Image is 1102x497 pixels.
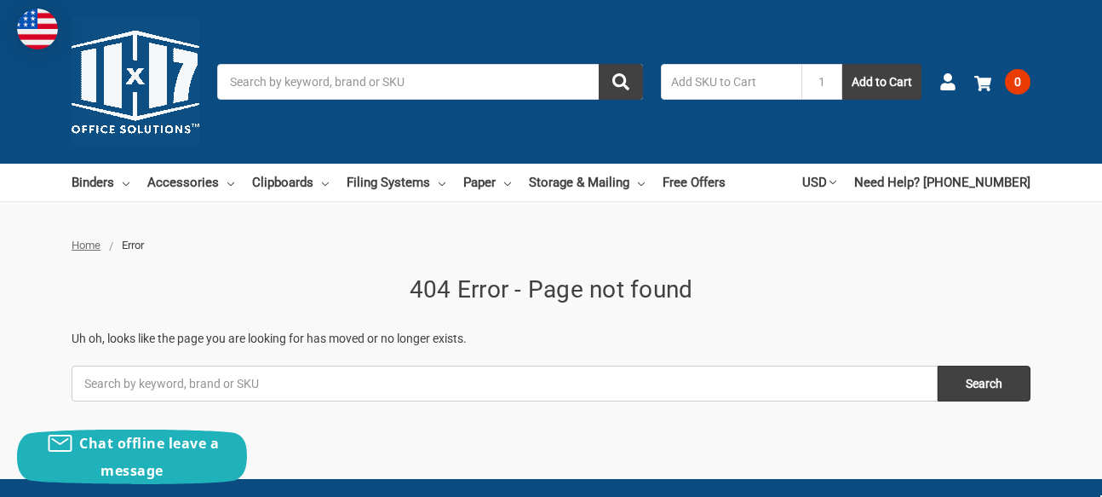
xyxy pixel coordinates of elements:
input: Add SKU to Cart [661,64,801,100]
span: Chat offline leave a message [79,434,219,480]
span: Error [122,239,144,251]
a: Paper [463,164,511,201]
h1: 404 Error - Page not found [72,272,1030,308]
img: duty and tax information for United States [17,9,58,49]
a: Clipboards [252,164,329,201]
a: 0 [974,60,1030,104]
input: Search by keyword, brand or SKU [72,366,938,402]
a: USD [802,164,836,201]
button: Add to Cart [842,64,921,100]
a: Home [72,239,100,251]
a: Storage & Mailing [529,164,645,201]
a: Accessories [147,164,234,201]
span: 0 [1005,69,1030,95]
a: Free Offers [663,164,726,201]
img: 11x17.com [72,18,199,146]
input: Search [938,366,1030,402]
a: Filing Systems [347,164,445,201]
p: Uh oh, looks like the page you are looking for has moved or no longer exists. [72,330,1030,348]
a: Binders [72,164,129,201]
input: Search by keyword, brand or SKU [217,64,643,100]
button: Chat offline leave a message [17,430,247,484]
a: Need Help? [PHONE_NUMBER] [854,164,1030,201]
